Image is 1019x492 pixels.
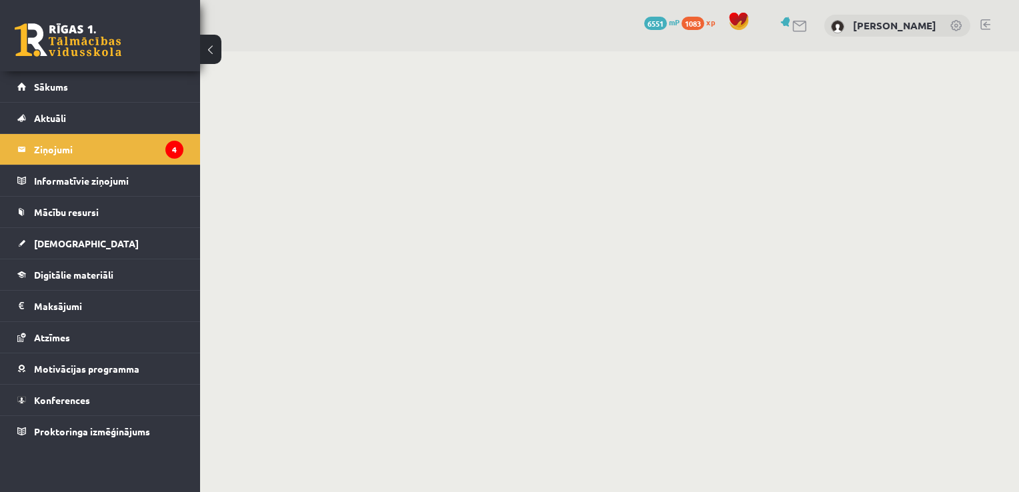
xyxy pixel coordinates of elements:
span: xp [706,17,715,27]
legend: Maksājumi [34,291,183,321]
span: 6551 [644,17,667,30]
span: Atzīmes [34,331,70,343]
a: Sākums [17,71,183,102]
a: 1083 xp [682,17,722,27]
span: [DEMOGRAPHIC_DATA] [34,237,139,249]
a: Atzīmes [17,322,183,353]
span: Konferences [34,394,90,406]
img: Ģirts Jarošs [831,20,844,33]
i: 4 [165,141,183,159]
a: Informatīvie ziņojumi [17,165,183,196]
span: Proktoringa izmēģinājums [34,425,150,437]
a: Proktoringa izmēģinājums [17,416,183,447]
a: 6551 mP [644,17,680,27]
span: Aktuāli [34,112,66,124]
a: Ziņojumi4 [17,134,183,165]
span: Motivācijas programma [34,363,139,375]
a: [PERSON_NAME] [853,19,936,32]
legend: Ziņojumi [34,134,183,165]
a: Motivācijas programma [17,353,183,384]
span: 1083 [682,17,704,30]
a: Rīgas 1. Tālmācības vidusskola [15,23,121,57]
a: [DEMOGRAPHIC_DATA] [17,228,183,259]
a: Digitālie materiāli [17,259,183,290]
a: Konferences [17,385,183,415]
a: Mācību resursi [17,197,183,227]
span: mP [669,17,680,27]
span: Sākums [34,81,68,93]
span: Mācību resursi [34,206,99,218]
legend: Informatīvie ziņojumi [34,165,183,196]
span: Digitālie materiāli [34,269,113,281]
a: Aktuāli [17,103,183,133]
a: Maksājumi [17,291,183,321]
